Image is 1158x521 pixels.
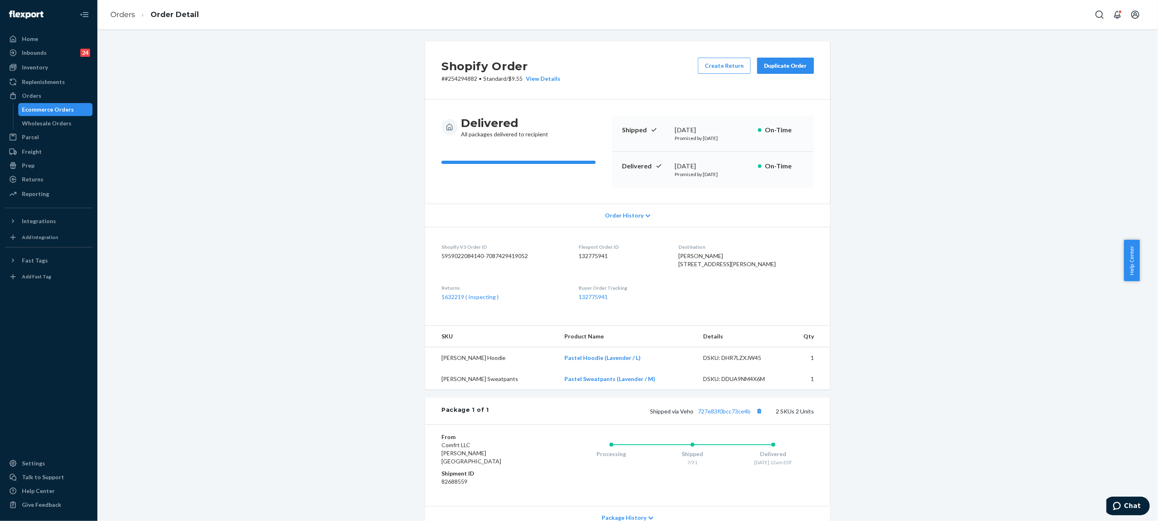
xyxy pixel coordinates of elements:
button: Give Feedback [5,498,93,511]
div: Inbounds [22,49,47,57]
div: [DATE] 12am EDT [733,459,814,466]
a: Wholesale Orders [18,117,93,130]
dt: Returns [441,284,566,291]
dt: Shipment ID [441,469,538,478]
button: Duplicate Order [757,58,814,74]
div: DSKU: DHR7LZXJW45 [703,354,779,362]
div: Add Integration [22,234,58,241]
div: Returns [22,175,43,183]
button: Open account menu [1127,6,1143,23]
td: 1 [786,347,830,369]
th: Product Name [558,326,697,347]
div: Fast Tags [22,256,48,265]
button: Fast Tags [5,254,93,267]
th: Qty [786,326,830,347]
a: Reporting [5,187,93,200]
p: # #254294882 / $9.55 [441,75,560,83]
div: Settings [22,459,45,467]
a: Pastel Sweatpants (Lavender / M) [564,375,655,382]
span: Shipped via Veho [650,408,764,415]
p: On-Time [765,125,804,135]
div: Give Feedback [22,501,61,509]
dt: Flexport Order ID [579,243,666,250]
a: Freight [5,145,93,158]
div: Reporting [22,190,49,198]
a: Help Center [5,484,93,497]
a: 132775941 [579,293,608,300]
div: Duplicate Order [764,62,807,70]
a: Add Fast Tag [5,270,93,283]
div: Prep [22,161,34,170]
div: Delivered [733,450,814,458]
div: Freight [22,148,42,156]
button: View Details [523,75,560,83]
span: Comfrt LLC [PERSON_NAME][GEOGRAPHIC_DATA] [441,441,501,465]
td: [PERSON_NAME] Hoodie [425,347,558,369]
a: Parcel [5,131,93,144]
dt: Shopify V3 Order ID [441,243,566,250]
p: Promised by [DATE] [675,171,751,178]
div: 2 SKUs 2 Units [489,406,814,416]
th: SKU [425,326,558,347]
div: Replenishments [22,78,65,86]
div: 24 [80,49,90,57]
div: Home [22,35,38,43]
span: Order History [605,211,644,220]
iframe: Opens a widget where you can chat to one of our agents [1106,497,1150,517]
button: Integrations [5,215,93,228]
dt: Buyer Order Tracking [579,284,666,291]
th: Details [697,326,786,347]
a: Orders [5,89,93,102]
div: Inventory [22,63,48,71]
a: Add Integration [5,231,93,244]
div: Integrations [22,217,56,225]
td: [PERSON_NAME] Sweatpants [425,368,558,390]
h2: Shopify Order [441,58,560,75]
a: Pastel Hoodie (Lavender / L) [564,354,641,361]
a: Inventory [5,61,93,74]
button: Open notifications [1109,6,1126,23]
dt: Destination [678,243,814,250]
span: [PERSON_NAME] [STREET_ADDRESS][PERSON_NAME] [678,252,776,267]
div: Orders [22,92,41,100]
a: Replenishments [5,75,93,88]
button: Close Navigation [76,6,93,23]
div: Processing [571,450,652,458]
td: 1 [786,368,830,390]
div: Shipped [652,450,733,458]
dt: From [441,433,538,441]
span: • [479,75,482,82]
a: Ecommerce Orders [18,103,93,116]
p: On-Time [765,161,804,171]
div: All packages delivered to recipient [461,116,548,138]
span: Standard [483,75,506,82]
a: Prep [5,159,93,172]
dd: 132775941 [579,252,666,260]
div: Add Fast Tag [22,273,51,280]
a: Settings [5,457,93,470]
div: 7/21 [652,459,733,466]
h3: Delivered [461,116,548,130]
button: Open Search Box [1091,6,1108,23]
div: Help Center [22,487,55,495]
button: Copy tracking number [754,406,764,416]
p: Promised by [DATE] [675,135,751,142]
a: Order Detail [151,10,199,19]
button: Talk to Support [5,471,93,484]
button: Create Return [698,58,751,74]
button: Help Center [1124,240,1140,281]
a: Orders [110,10,135,19]
a: Home [5,32,93,45]
dd: 5959022084140-7087429419052 [441,252,566,260]
p: Delivered [622,161,668,171]
div: DSKU: DDUA9NM4X6M [703,375,779,383]
div: Ecommerce Orders [22,105,74,114]
a: 1632219 ( Inspecting ) [441,293,499,300]
div: [DATE] [675,125,751,135]
dd: 82688559 [441,478,538,486]
p: Shipped [622,125,668,135]
img: Flexport logo [9,11,43,19]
